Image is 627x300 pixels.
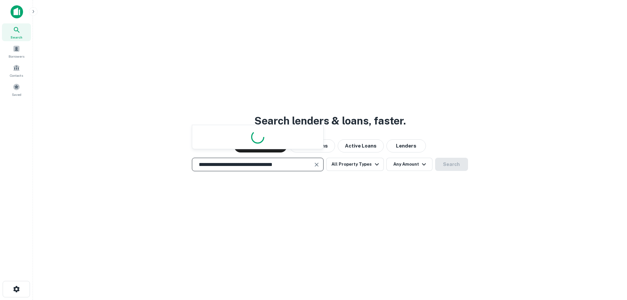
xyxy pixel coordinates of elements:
button: Lenders [386,139,426,152]
img: capitalize-icon.png [11,5,23,18]
h3: Search lenders & loans, faster. [254,113,406,129]
a: Borrowers [2,42,31,60]
span: Contacts [10,73,23,78]
span: Search [11,35,22,40]
a: Contacts [2,62,31,79]
button: Clear [312,160,321,169]
a: Search [2,23,31,41]
button: Active Loans [338,139,384,152]
button: Any Amount [386,158,432,171]
a: Saved [2,81,31,98]
span: Saved [12,92,21,97]
span: Borrowers [9,54,24,59]
button: All Property Types [326,158,383,171]
iframe: Chat Widget [594,247,627,279]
